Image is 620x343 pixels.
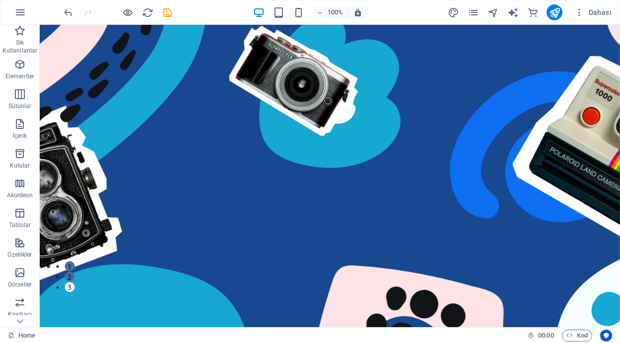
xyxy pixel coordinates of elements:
i: Yayınla [549,7,560,18]
span: Kod [566,330,588,342]
a: Seçimi iptal etmek için tıkla. Sayfaları açmak için çift tıkla [8,330,35,342]
i: Sayfayı yeniden yükleyin [142,7,153,18]
p: Akordeon [7,191,33,199]
span: : [545,332,547,339]
button: 100% [313,6,348,18]
p: Sütunlar [8,102,32,110]
p: Özellikler [7,251,32,259]
button: text_generator [507,6,519,18]
button: reload [141,6,153,18]
i: Tasarım (Ctrl+Alt+Y) [448,7,459,18]
p: Kaydırıcı [8,310,32,318]
i: Yeniden boyutlandırmada yakınlaştırma düzeyini seçilen cihaza uyacak şekilde otomatik olarak ayarla. [353,8,362,17]
i: Kaydet (Ctrl+S) [162,7,173,18]
h6: Oturum süresi [528,330,554,342]
i: Navigatör [487,7,499,18]
button: commerce [527,6,539,18]
button: undo [62,6,74,18]
h6: 100% [328,6,344,18]
p: Kutular [10,162,30,170]
button: Dahası [570,4,616,20]
i: Geri al: Element ekle (Ctrl+Z) [63,7,74,18]
button: save [161,6,173,18]
button: 2 [25,247,35,257]
p: Tablolar [9,221,31,229]
button: pages [467,6,479,18]
button: design [447,6,459,18]
p: İçerik [12,132,27,140]
button: publish [547,4,562,20]
button: Kod [562,330,592,342]
p: Görseller [8,281,32,288]
p: Elementler [5,72,34,80]
button: 1 [25,236,35,246]
span: 00 00 [538,330,553,342]
i: AI Writer [507,7,519,18]
i: Sayfalar (Ctrl+Alt+S) [468,7,479,18]
button: navigator [487,6,499,18]
span: Dahası [574,7,612,17]
button: 3 [25,257,35,267]
button: Usercentrics [600,330,612,342]
button: Ön izleme modundan çıkıp düzenlemeye devam etmek için buraya tıklayın [122,6,134,18]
